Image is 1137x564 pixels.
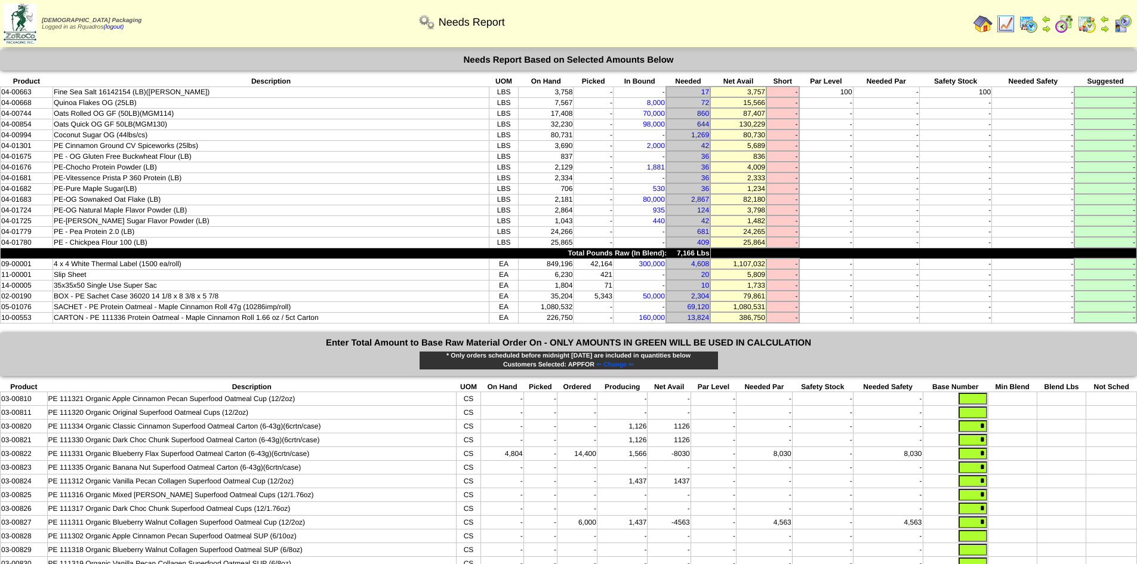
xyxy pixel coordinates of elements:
td: - [614,172,666,183]
td: LBS [489,226,519,237]
a: 13,824 [687,313,709,322]
img: arrowleft.gif [1042,14,1051,24]
td: - [992,237,1075,248]
td: 04-01676 [1,162,53,172]
td: - [614,226,666,237]
a: 17 [701,88,709,96]
td: - [766,108,799,119]
td: - [1074,172,1136,183]
td: - [614,87,666,97]
img: home.gif [973,14,993,33]
td: - [1074,108,1136,119]
td: LBS [489,205,519,215]
td: - [919,226,991,237]
a: 860 [697,109,709,118]
td: - [853,162,919,172]
td: 4 x 4 White Thermal Label (1500 ea/roll) [53,258,489,269]
td: - [919,291,991,301]
td: - [766,194,799,205]
td: 3,798 [710,205,766,215]
td: 79,861 [710,291,766,301]
td: LBS [489,215,519,226]
span: Needs Report [439,16,505,29]
td: - [1074,226,1136,237]
a: 10 [701,281,709,289]
a: 72 [701,98,709,107]
td: 130,229 [710,119,766,130]
td: LBS [489,140,519,151]
img: arrowright.gif [1100,24,1110,33]
td: - [1074,183,1136,194]
td: - [766,97,799,108]
td: - [853,119,919,130]
td: 71 [574,280,614,291]
td: 25,864 [710,237,766,248]
td: - [799,162,853,172]
td: - [919,280,991,291]
td: PE Cinnamon Ground CV Spiceworks (25lbs) [53,140,489,151]
td: LBS [489,119,519,130]
th: Picked [574,76,614,87]
td: - [766,258,799,269]
td: - [919,183,991,194]
span: ⇐ Change ⇐ [596,361,634,368]
a: 70,000 [643,109,665,118]
td: - [853,280,919,291]
td: 1,733 [710,280,766,291]
a: 440 [653,217,665,225]
td: - [799,291,853,301]
td: Oats Quick OG GF 50LB(MGM130) [53,119,489,130]
a: 4,608 [691,260,709,268]
td: - [992,226,1075,237]
td: 3,690 [519,140,574,151]
a: 36 [701,174,709,182]
img: calendarblend.gif [1055,14,1074,33]
td: - [1074,280,1136,291]
td: 35,204 [519,291,574,301]
td: - [919,194,991,205]
td: - [1074,205,1136,215]
td: - [614,130,666,140]
td: EA [489,269,519,280]
td: - [853,172,919,183]
td: 24,266 [519,226,574,237]
th: In Bound [614,76,666,87]
td: - [766,140,799,151]
td: - [853,226,919,237]
th: UOM [489,76,519,87]
td: - [853,130,919,140]
td: Fine Sea Salt 16142154 (LB)([PERSON_NAME]) [53,87,489,97]
a: 42 [701,141,709,150]
td: 04-01675 [1,151,53,162]
td: - [766,237,799,248]
td: - [574,119,614,130]
td: - [766,151,799,162]
td: 04-00854 [1,119,53,130]
td: 04-01724 [1,205,53,215]
td: BOX - PE Sachet Case 36020 14 1/8 x 8 3/8 x 5 7/8 [53,291,489,301]
td: - [853,258,919,269]
td: 04-00994 [1,130,53,140]
td: - [1074,151,1136,162]
span: [DEMOGRAPHIC_DATA] Packaging [42,17,141,24]
td: - [992,151,1075,162]
td: - [799,119,853,130]
td: - [1074,119,1136,130]
a: 36 [701,163,709,171]
td: - [992,215,1075,226]
td: - [919,97,991,108]
td: PE-OG Natural Maple Flavor Powder (LB) [53,205,489,215]
a: 42 [701,217,709,225]
td: - [799,151,853,162]
td: 04-01725 [1,215,53,226]
td: - [853,237,919,248]
th: Safety Stock [919,76,991,87]
td: - [766,130,799,140]
img: line_graph.gif [996,14,1015,33]
td: - [919,237,991,248]
td: Quinoa Flakes OG (25LB) [53,97,489,108]
td: - [992,183,1075,194]
td: PE-Pure Maple Sugar(LB) [53,183,489,194]
td: - [574,226,614,237]
td: PE-Vitessence Prista P 360 Protein (LB) [53,172,489,183]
